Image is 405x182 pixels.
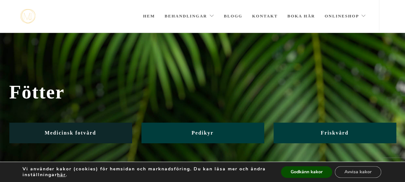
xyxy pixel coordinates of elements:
button: här [57,172,66,178]
button: Avvisa kakor [335,166,381,178]
span: Fötter [9,81,396,103]
img: mjstudio [20,9,35,24]
span: Medicinsk fotvård [45,130,96,136]
a: Friskvård [274,123,396,143]
span: Pedikyr [191,130,213,136]
a: mjstudio mjstudio mjstudio [20,9,35,24]
p: Vi använder kakor (cookies) för hemsidan och marknadsföring. Du kan läsa mer och ändra inställnin... [23,166,267,178]
button: Godkänn kakor [281,166,332,178]
a: Pedikyr [141,123,264,143]
a: Medicinsk fotvård [9,123,132,143]
span: Friskvård [321,130,348,136]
